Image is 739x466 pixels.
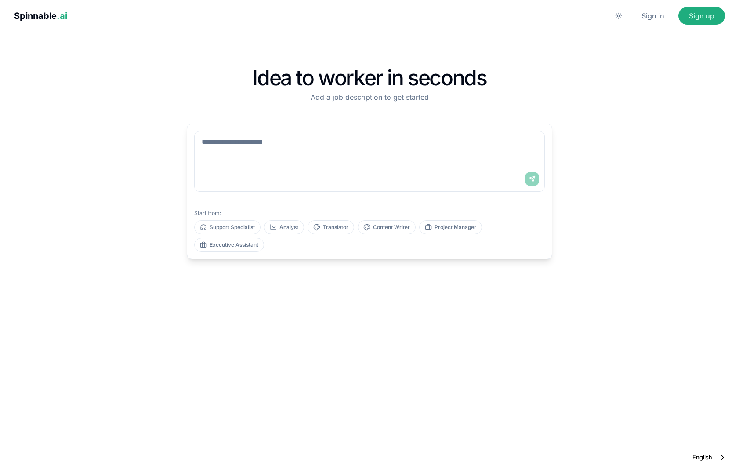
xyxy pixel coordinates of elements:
button: Sign in [631,7,675,25]
aside: Language selected: English [688,449,730,466]
button: Switch to dark mode [610,7,627,25]
button: Executive Assistant [194,238,264,252]
span: Spinnable [14,11,67,21]
span: .ai [57,11,67,21]
button: Analyst [264,220,304,234]
button: Content Writer [358,220,416,234]
div: Language [688,449,730,466]
p: Add a job description to get started [187,92,552,102]
a: English [688,449,730,466]
button: Support Specialist [194,220,261,234]
h1: Idea to worker in seconds [187,67,552,88]
button: Sign up [678,7,725,25]
button: Project Manager [419,220,482,234]
button: Translator [308,220,354,234]
p: Start from: [194,210,545,217]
